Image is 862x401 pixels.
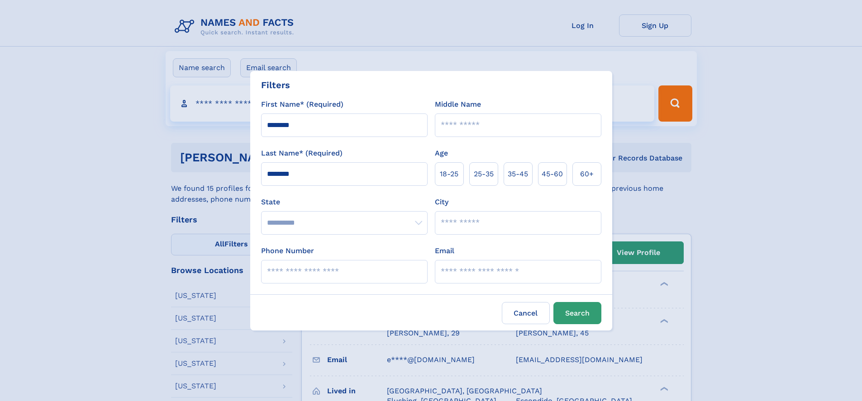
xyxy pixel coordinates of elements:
label: Age [435,148,448,159]
label: Email [435,245,454,256]
div: Filters [261,78,290,92]
label: Last Name* (Required) [261,148,343,159]
span: 18‑25 [440,169,458,179]
span: 35‑45 [508,169,528,179]
label: Phone Number [261,245,314,256]
span: 25‑35 [474,169,494,179]
label: Cancel [502,302,550,324]
label: Middle Name [435,99,481,110]
span: 45‑60 [542,169,563,179]
span: 60+ [580,169,594,179]
label: State [261,197,428,208]
button: Search [553,302,601,324]
label: City [435,197,448,208]
label: First Name* (Required) [261,99,343,110]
